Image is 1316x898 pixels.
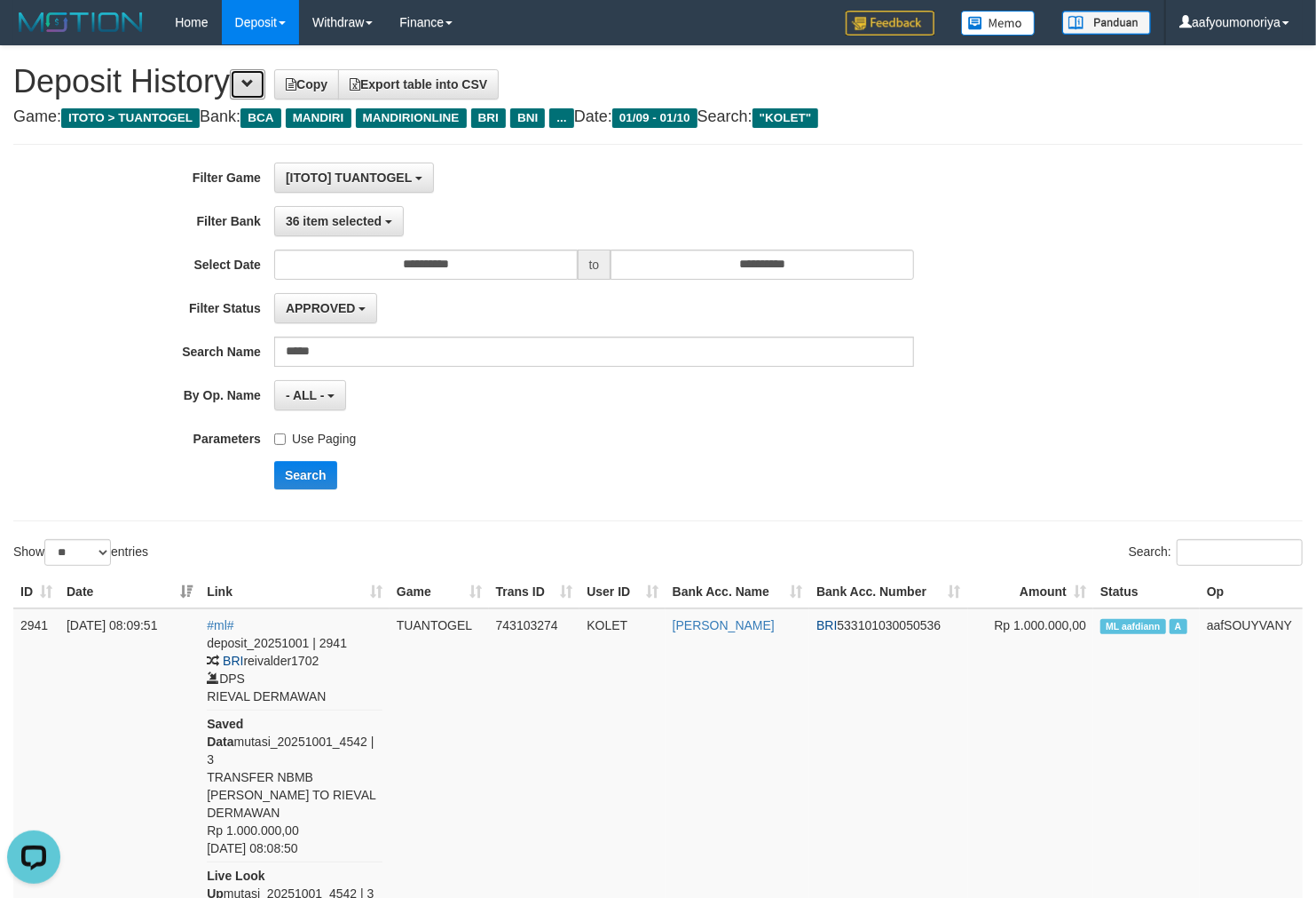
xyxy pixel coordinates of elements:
span: Copy [286,77,327,91]
span: MANDIRIONLINE [356,108,467,128]
span: BRI [816,618,837,632]
button: - ALL - [274,380,346,410]
span: Rp 1.000.000,00 [994,618,1086,632]
img: Button%20Memo.svg [961,11,1036,36]
th: ID: activate to sort column ascending [13,576,59,608]
th: Game: activate to sort column ascending [390,576,489,608]
span: "KOLET" [753,108,819,128]
th: Amount: activate to sort column ascending [968,576,1093,608]
th: Bank Acc. Number: activate to sort column ascending [809,576,968,608]
span: BNI [510,108,545,128]
a: #ml# [207,618,233,632]
label: Show entries [13,539,148,566]
span: Approved [1170,619,1187,634]
span: Manually Linked by aafdiann [1100,619,1166,634]
a: [PERSON_NAME] [673,618,775,632]
th: Trans ID: activate to sort column ascending [489,576,580,608]
a: Export table into CSV [338,69,499,99]
img: MOTION_logo.png [13,9,148,36]
input: Use Paging [274,433,286,445]
th: Status [1093,576,1200,608]
button: Search [274,461,337,489]
span: ... [549,108,573,128]
span: BRI [223,654,243,668]
label: Use Paging [274,424,356,448]
span: 36 item selected [286,214,382,228]
th: User ID: activate to sort column ascending [579,576,665,608]
th: Bank Acc. Name: activate to sort column ascending [666,576,809,608]
span: APPROVED [286,301,356,315]
label: Search: [1129,539,1303,566]
h4: Game: Bank: Date: Search: [13,108,1303,126]
button: Open LiveChat chat widget [7,7,60,60]
span: ITOTO > TUANTOGEL [61,108,200,128]
span: BCA [240,108,280,128]
th: Date: activate to sort column ascending [59,576,200,608]
img: Feedback.jpg [846,11,934,36]
button: 36 item selected [274,206,404,236]
span: [ITOTO] TUANTOGEL [286,171,412,185]
h1: Deposit History [13,64,1303,99]
span: - ALL - [286,388,325,402]
th: Link: activate to sort column ascending [200,576,390,608]
span: Export table into CSV [350,77,487,91]
span: BRI [471,108,506,128]
b: Saved Data [207,717,243,749]
th: Op [1200,576,1303,608]
span: MANDIRI [286,108,351,128]
span: 01/09 - 01/10 [612,108,697,128]
img: panduan.png [1062,11,1151,35]
button: [ITOTO] TUANTOGEL [274,163,434,193]
a: Copy [274,69,339,99]
input: Search: [1177,539,1303,566]
select: Showentries [44,539,111,566]
button: APPROVED [274,293,377,323]
span: to [578,250,611,280]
